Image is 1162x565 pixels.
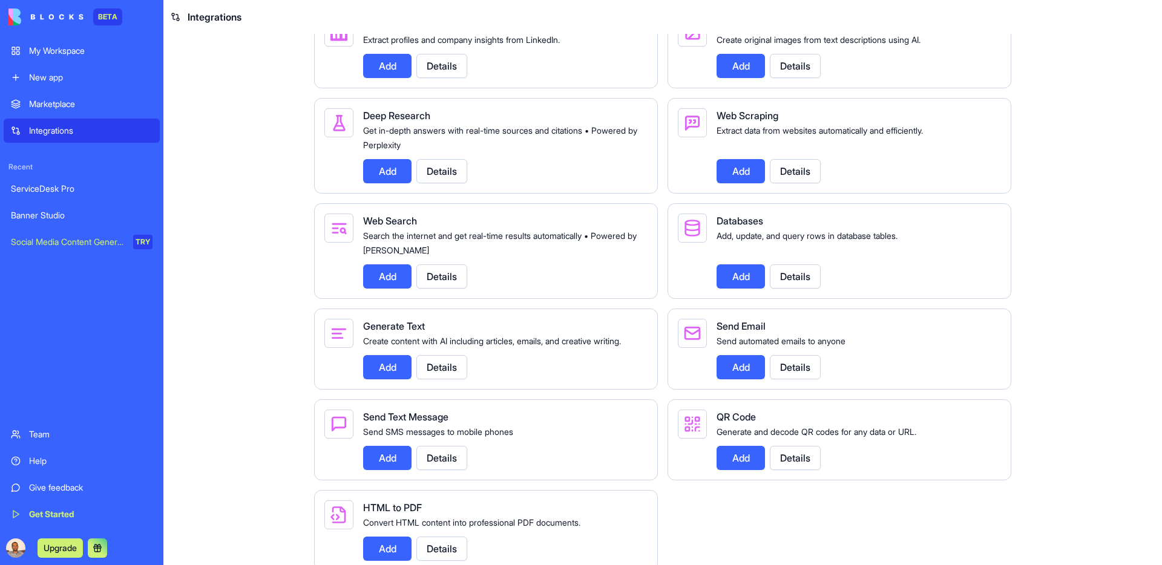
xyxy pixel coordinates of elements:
[11,209,153,221] div: Banner Studio
[6,538,25,558] img: ACg8ocIKvyvt9Z4jIZRo7cwwnrPfFI9zjgZJfIojyeX76aFOwzzYkmEA=s96-c
[29,71,153,83] div: New app
[363,426,513,437] span: Send SMS messages to mobile phones
[363,215,417,227] span: Web Search
[363,501,422,514] span: HTML to PDF
[363,355,412,379] button: Add
[717,411,756,423] span: QR Code
[717,426,916,437] span: Generate and decode QR codes for any data or URL.
[770,54,821,78] button: Details
[4,65,160,90] a: New app
[4,177,160,201] a: ServiceDesk Pro
[363,320,425,332] span: Generate Text
[38,541,83,554] a: Upgrade
[4,162,160,172] span: Recent
[363,411,448,423] span: Send Text Message
[770,446,821,470] button: Details
[363,264,412,289] button: Add
[363,446,412,470] button: Add
[29,455,153,467] div: Help
[416,264,467,289] button: Details
[363,537,412,561] button: Add
[717,125,923,136] span: Extract data from websites automatically and efficiently.
[93,8,122,25] div: BETA
[133,235,153,249] div: TRY
[4,502,160,526] a: Get Started
[363,34,560,45] span: Extract profiles and company insights from LinkedIn.
[4,119,160,143] a: Integrations
[8,8,84,25] img: logo
[717,230,898,241] span: Add, update, and query rows in database tables.
[38,538,83,558] button: Upgrade
[717,446,765,470] button: Add
[717,34,921,45] span: Create original images from text descriptions using AI.
[416,54,467,78] button: Details
[363,517,580,527] span: Convert HTML content into professional PDF documents.
[770,264,821,289] button: Details
[11,236,125,248] div: Social Media Content Generator
[363,159,412,183] button: Add
[717,109,778,122] span: Web Scraping
[363,336,621,346] span: Create content with AI including articles, emails, and creative writing.
[363,54,412,78] button: Add
[188,10,241,24] span: Integrations
[29,45,153,57] div: My Workspace
[717,54,765,78] button: Add
[29,125,153,137] div: Integrations
[11,183,153,195] div: ServiceDesk Pro
[4,92,160,116] a: Marketplace
[4,475,160,500] a: Give feedback
[717,159,765,183] button: Add
[4,203,160,227] a: Banner Studio
[717,355,765,379] button: Add
[4,449,160,473] a: Help
[717,320,766,332] span: Send Email
[29,98,153,110] div: Marketplace
[717,215,763,227] span: Databases
[416,537,467,561] button: Details
[4,422,160,446] a: Team
[363,109,430,122] span: Deep Research
[717,336,845,346] span: Send automated emails to anyone
[363,230,637,255] span: Search the internet and get real-time results automatically • Powered by [PERSON_NAME]
[29,482,153,494] div: Give feedback
[29,428,153,440] div: Team
[4,39,160,63] a: My Workspace
[770,355,821,379] button: Details
[363,125,637,150] span: Get in-depth answers with real-time sources and citations • Powered by Perplexity
[416,446,467,470] button: Details
[29,508,153,520] div: Get Started
[416,159,467,183] button: Details
[717,264,765,289] button: Add
[8,8,122,25] a: BETA
[4,230,160,254] a: Social Media Content GeneratorTRY
[770,159,821,183] button: Details
[416,355,467,379] button: Details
